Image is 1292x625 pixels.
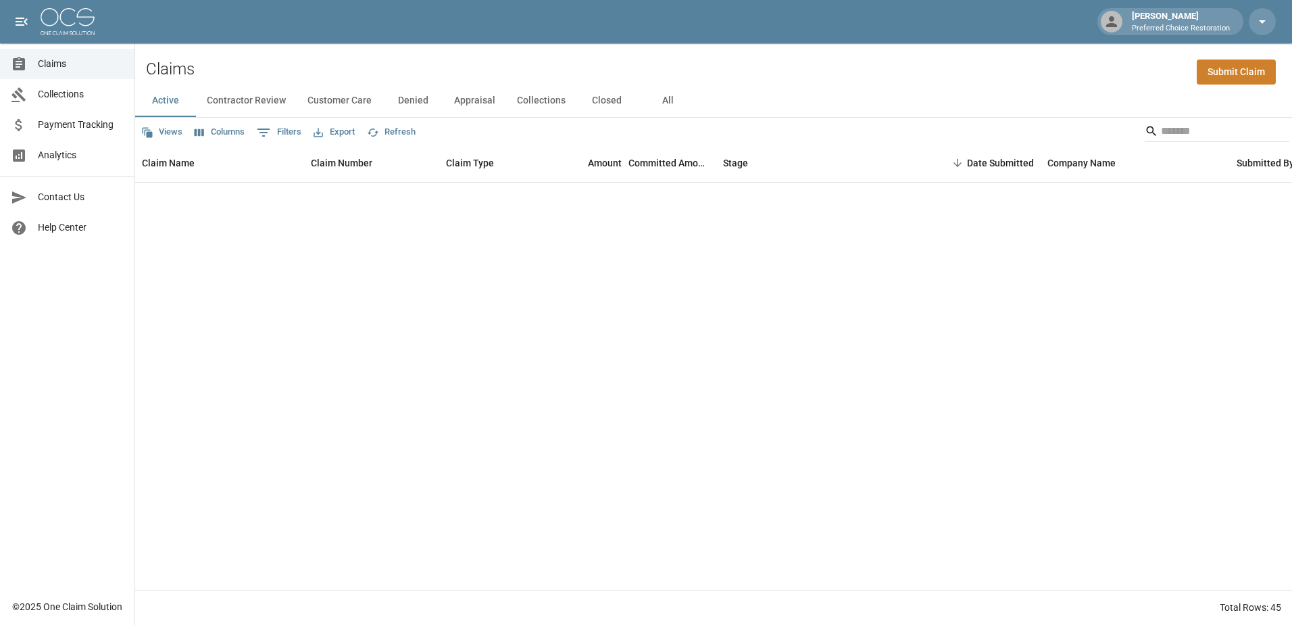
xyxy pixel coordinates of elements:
[576,85,637,117] button: Closed
[506,85,576,117] button: Collections
[723,144,748,182] div: Stage
[967,144,1034,182] div: Date Submitted
[38,118,124,132] span: Payment Tracking
[253,122,305,143] button: Show filters
[12,600,122,614] div: © 2025 One Claim Solution
[1197,60,1276,85] a: Submit Claim
[196,85,297,117] button: Contractor Review
[138,122,186,143] button: Views
[41,8,95,35] img: ocs-logo-white-transparent.png
[1126,9,1235,34] div: [PERSON_NAME]
[1041,144,1230,182] div: Company Name
[135,144,304,182] div: Claim Name
[919,144,1041,182] div: Date Submitted
[38,190,124,204] span: Contact Us
[38,87,124,101] span: Collections
[310,122,358,143] button: Export
[38,221,124,235] span: Help Center
[146,60,195,79] h2: Claims
[135,85,196,117] button: Active
[541,144,628,182] div: Amount
[948,154,967,172] button: Sort
[135,85,1292,117] div: dynamic tabs
[716,144,919,182] div: Stage
[191,122,248,143] button: Select columns
[1220,601,1281,614] div: Total Rows: 45
[628,144,716,182] div: Committed Amount
[443,85,506,117] button: Appraisal
[588,144,622,182] div: Amount
[1132,23,1230,34] p: Preferred Choice Restoration
[364,122,419,143] button: Refresh
[142,144,195,182] div: Claim Name
[446,144,494,182] div: Claim Type
[38,148,124,162] span: Analytics
[8,8,35,35] button: open drawer
[382,85,443,117] button: Denied
[637,85,698,117] button: All
[1145,120,1289,145] div: Search
[439,144,541,182] div: Claim Type
[38,57,124,71] span: Claims
[1047,144,1116,182] div: Company Name
[297,85,382,117] button: Customer Care
[311,144,372,182] div: Claim Number
[304,144,439,182] div: Claim Number
[628,144,710,182] div: Committed Amount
